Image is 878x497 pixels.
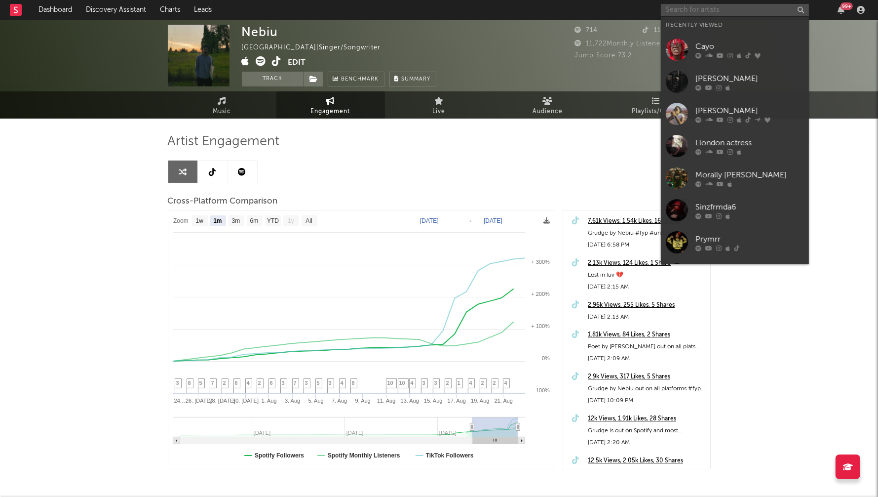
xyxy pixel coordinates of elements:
[223,380,226,386] span: 2
[494,398,512,404] text: 21. Aug
[231,218,240,225] text: 3m
[588,281,705,293] div: [DATE] 2:15 AM
[411,380,414,386] span: 4
[434,380,437,386] span: 3
[661,130,809,162] a: Llondon actress
[494,91,602,119] a: Audience
[588,455,705,467] a: 12.5k Views, 2.05k Likes, 30 Shares
[209,398,235,404] text: 28. [DATE]
[389,72,436,86] button: Summary
[261,398,276,404] text: 1. Aug
[643,27,676,34] span: 11,900
[255,452,304,459] text: Spotify Followers
[317,380,320,386] span: 5
[305,218,312,225] text: All
[695,233,804,245] div: Prymrr
[311,106,350,118] span: Engagement
[288,56,306,69] button: Edit
[327,452,400,459] text: Spotify Monthly Listeners
[250,218,258,225] text: 6m
[433,106,446,118] span: Live
[542,355,550,361] text: 0%
[420,217,439,224] text: [DATE]
[352,380,355,386] span: 8
[199,380,202,386] span: 5
[661,162,809,194] a: Morally [PERSON_NAME]
[355,398,370,404] text: 9. Aug
[588,257,705,269] a: 2.13k Views, 124 Likes, 1 Share
[533,106,563,118] span: Audience
[186,398,212,404] text: 26. [DATE]
[176,380,179,386] span: 3
[447,398,465,404] text: 17. Aug
[588,437,705,449] div: [DATE] 2:20 AM
[213,218,222,225] text: 1m
[329,380,332,386] span: 3
[661,98,809,130] a: [PERSON_NAME]
[588,413,705,425] a: 12k Views, 1.91k Likes, 28 Shares
[493,380,496,386] span: 2
[385,91,494,119] a: Live
[213,106,231,118] span: Music
[467,217,473,224] text: →
[232,398,259,404] text: 30. [DATE]
[588,371,705,383] a: 2.9k Views, 317 Likes, 5 Shares
[282,380,285,386] span: 3
[387,380,393,386] span: 10
[173,218,189,225] text: Zoom
[695,73,804,84] div: [PERSON_NAME]
[531,291,550,297] text: + 200%
[458,380,460,386] span: 1
[588,299,705,311] a: 2.96k Views, 255 Likes, 5 Shares
[661,34,809,66] a: Cayo
[588,467,705,479] div: GRUDGE by [PERSON_NAME] Dropping [DATE]! #nebiu #underground #artist #music #grudge
[695,169,804,181] div: Morally [PERSON_NAME]
[308,398,323,404] text: 5. Aug
[588,239,705,251] div: [DATE] 6:58 PM
[168,136,280,148] span: Artist Engagement
[588,383,705,395] div: Grudge by Nebiu out on all platforms #fyp #explorepage #underground #artist #nebiu
[575,27,598,34] span: 714
[285,398,300,404] text: 3. Aug
[588,227,705,239] div: Grudge by Nebiu #fyp #underground #artist #music #stream
[341,380,344,386] span: 4
[211,380,214,386] span: 7
[267,218,278,225] text: YTD
[446,380,449,386] span: 2
[588,395,705,407] div: [DATE] 10:09 PM
[168,196,278,207] span: Cross-Platform Comparison
[342,74,379,85] span: Benchmark
[695,137,804,149] div: Llondon actress
[632,106,681,118] span: Playlists/Charts
[168,91,276,119] a: Music
[377,398,395,404] text: 11. Aug
[534,387,550,393] text: -100%
[602,91,711,119] a: Playlists/Charts
[270,380,273,386] span: 6
[666,19,804,31] div: Recently Viewed
[588,425,705,437] div: Grudge is out on Spotify and most Platforms! Will be out on Apple Music soon! thank you for the p...
[305,380,308,386] span: 3
[188,380,191,386] span: 8
[661,226,809,258] a: Prymrr
[531,323,550,329] text: + 100%
[838,6,844,14] button: 99+
[695,201,804,213] div: Sinzfrmda6
[484,217,502,224] text: [DATE]
[695,105,804,117] div: [PERSON_NAME]
[588,329,705,341] a: 1.81k Views, 84 Likes, 2 Shares
[422,380,425,386] span: 3
[400,398,419,404] text: 13. Aug
[661,66,809,98] a: [PERSON_NAME]
[402,77,431,82] span: Summary
[588,215,705,227] div: 7.61k Views, 1.54k Likes, 16 Shares
[288,218,294,225] text: 1y
[661,258,809,290] a: TTABadMan
[840,2,853,10] div: 99 +
[276,91,385,119] a: Engagement
[242,72,304,86] button: Track
[424,398,442,404] text: 15. Aug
